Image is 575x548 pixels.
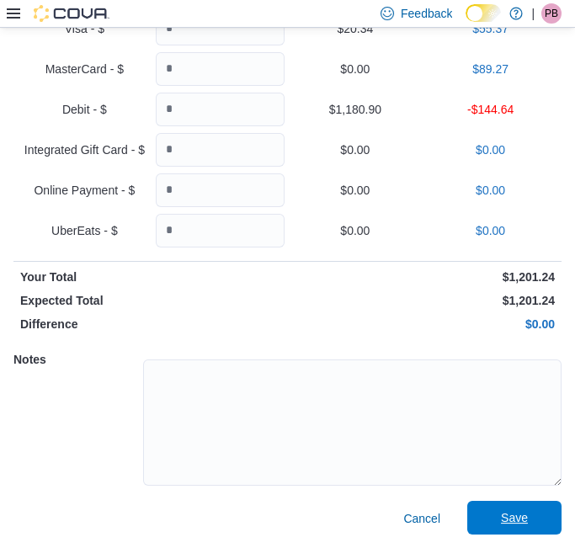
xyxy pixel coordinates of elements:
input: Quantity [156,52,285,86]
button: Cancel [397,502,447,535]
p: $20.34 [291,20,420,37]
p: Debit - $ [20,101,149,118]
p: $0.00 [426,222,555,239]
p: $0.00 [426,182,555,199]
img: Cova [34,5,109,22]
input: Quantity [156,214,285,247]
input: Quantity [156,12,285,45]
p: $0.00 [291,316,556,333]
span: Feedback [401,5,452,22]
p: UberEats - $ [20,222,149,239]
p: $0.00 [426,141,555,158]
p: $1,201.24 [291,292,556,309]
p: Your Total [20,269,285,285]
p: Difference [20,316,285,333]
span: Save [501,509,528,526]
span: Dark Mode [466,22,466,23]
button: Save [467,501,562,535]
p: | [531,3,535,24]
input: Quantity [156,173,285,207]
input: Quantity [156,133,285,167]
p: $89.27 [426,61,555,77]
span: Cancel [403,510,440,527]
input: Quantity [156,93,285,126]
p: Online Payment - $ [20,182,149,199]
p: Visa - $ [20,20,149,37]
p: $1,180.90 [291,101,420,118]
p: $0.00 [291,182,420,199]
p: Integrated Gift Card - $ [20,141,149,158]
p: $0.00 [291,61,420,77]
p: $0.00 [291,141,420,158]
input: Dark Mode [466,4,501,22]
p: MasterCard - $ [20,61,149,77]
p: $1,201.24 [291,269,556,285]
p: Expected Total [20,292,285,309]
p: $0.00 [291,222,420,239]
p: -$144.64 [426,101,555,118]
div: Parker Bateman [541,3,562,24]
span: PB [545,3,558,24]
h5: Notes [13,343,140,376]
